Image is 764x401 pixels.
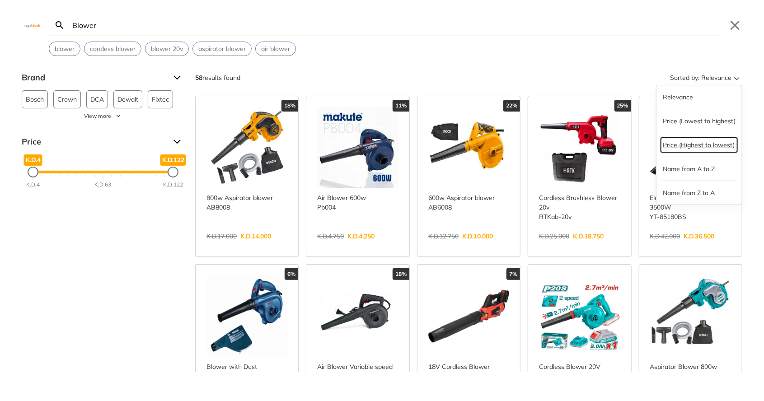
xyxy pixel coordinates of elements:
[49,42,80,56] div: Suggestion: blower
[28,167,38,177] div: Minimum Price
[661,138,737,152] button: Sorted by best_price in desc order and label sortby:desc:best_price
[90,44,136,54] span: cordless blower
[22,23,43,27] img: Close
[661,186,737,200] button: Sorted by title in desc order and label sortby:desc:title
[113,90,142,108] button: Dewalt
[22,112,184,120] button: View more
[668,70,742,85] button: Sorted by:Relevance Sort
[614,100,631,112] div: 25%
[26,181,40,189] div: K.D.4
[193,42,251,56] button: Select suggestion: aspirator blower
[90,91,104,108] span: DCA
[53,90,81,108] button: Crown
[255,42,296,56] div: Suggestion: air blower
[95,181,112,189] div: K.D.63
[661,162,737,176] button: Sorted by title in asc order and label sortby:asc:title
[661,90,737,104] button: Sorted by in desc order and label sortby:desc:_score
[198,44,246,54] span: aspirator blower
[285,268,298,280] div: 6%
[145,42,189,56] div: Suggestion: blower 20v
[393,268,409,280] div: 18%
[728,18,742,33] button: Close
[55,44,75,54] span: blower
[503,100,520,112] div: 22%
[152,91,169,108] span: Fixtec
[54,20,65,31] svg: Search
[84,112,111,120] span: View more
[731,72,742,83] svg: Sort
[26,91,44,108] span: Bosch
[148,90,173,108] button: Fixtec
[49,42,80,56] button: Select suggestion: blower
[22,70,166,85] span: Brand
[163,181,183,189] div: K.D.122
[168,167,178,177] div: Maximum Price
[84,42,141,56] button: Select suggestion: cordless blower
[701,70,731,85] span: Relevance
[195,74,202,82] strong: 58
[70,14,722,36] input: Search…
[22,90,48,108] button: Bosch
[281,100,298,112] div: 18%
[145,42,188,56] button: Select suggestion: blower 20v
[151,44,183,54] span: blower 20v
[661,114,737,128] button: Sorted by best_price in asc order and label sortby:asc:best_price
[22,135,166,149] span: Price
[261,44,290,54] span: air blower
[506,268,520,280] div: 7%
[86,90,108,108] button: DCA
[393,100,409,112] div: 11%
[117,91,138,108] span: Dewalt
[57,91,77,108] span: Crown
[84,42,141,56] div: Suggestion: cordless blower
[192,42,252,56] div: Suggestion: aspirator blower
[256,42,295,56] button: Select suggestion: air blower
[195,70,240,85] div: results found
